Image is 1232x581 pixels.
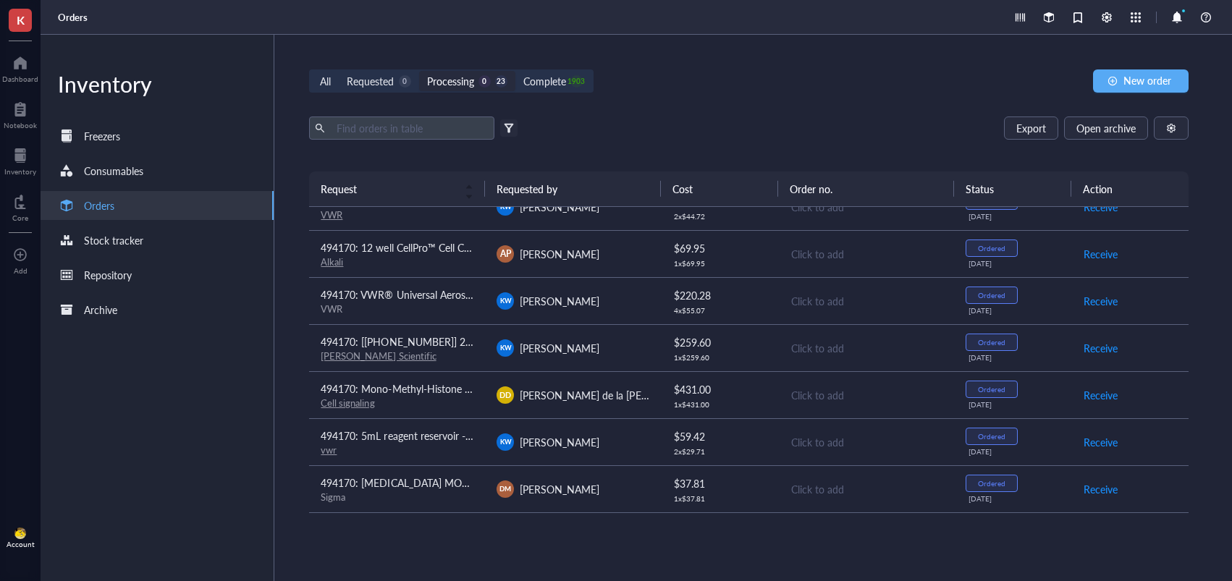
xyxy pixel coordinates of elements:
[499,389,511,401] span: DD
[41,191,274,220] a: Orders
[347,73,394,89] div: Requested
[1083,289,1118,313] button: Receive
[1083,383,1118,407] button: Receive
[12,190,28,222] a: Core
[1071,171,1189,206] th: Action
[4,144,36,176] a: Inventory
[1093,69,1189,93] button: New order
[969,494,1060,503] div: [DATE]
[485,171,661,206] th: Requested by
[969,259,1060,268] div: [DATE]
[84,163,143,179] div: Consumables
[4,98,37,130] a: Notebook
[495,75,507,88] div: 23
[4,167,36,176] div: Inventory
[778,183,954,230] td: Click to add
[321,302,473,315] div: VWR
[1084,434,1118,450] span: Receive
[674,306,767,315] div: 4 x $ 55.07
[969,212,1060,221] div: [DATE]
[674,259,767,268] div: 1 x $ 69.95
[674,334,767,350] div: $ 259.60
[1064,116,1148,140] button: Open archive
[41,156,274,185] a: Consumables
[520,388,706,402] span: [PERSON_NAME] de la [PERSON_NAME]
[427,73,474,89] div: Processing
[520,435,599,449] span: [PERSON_NAME]
[791,481,942,497] div: Click to add
[674,212,767,221] div: 2 x $ 44.72
[1084,246,1118,262] span: Receive
[791,246,942,262] div: Click to add
[791,340,942,356] div: Click to add
[523,73,566,89] div: Complete
[520,247,599,261] span: [PERSON_NAME]
[321,287,682,302] span: 494170: VWR® Universal Aerosol Filter Pipet Tips, Racked, Sterile, 100 - 1000 µl
[309,171,485,206] th: Request
[499,437,511,447] span: KW
[14,266,28,275] div: Add
[1083,195,1118,219] button: Receive
[17,11,25,29] span: K
[791,387,942,403] div: Click to add
[320,73,331,89] div: All
[41,295,274,324] a: Archive
[84,302,117,318] div: Archive
[478,75,491,88] div: 0
[520,200,599,214] span: [PERSON_NAME]
[321,475,599,490] span: 494170: [MEDICAL_DATA] MOLECULAR BIOLOGY REAGENT
[778,171,954,206] th: Order no.
[954,171,1071,206] th: Status
[978,479,1005,488] div: Ordered
[84,198,114,213] div: Orders
[674,475,767,491] div: $ 37.81
[778,324,954,371] td: Click to add
[778,418,954,465] td: Click to add
[4,121,37,130] div: Notebook
[41,260,274,289] a: Repository
[969,306,1060,315] div: [DATE]
[321,396,374,410] a: Cell signaling
[499,202,511,212] span: KW
[321,443,337,457] a: vwr
[331,117,489,139] input: Find orders in table
[41,69,274,98] div: Inventory
[520,341,599,355] span: [PERSON_NAME]
[969,353,1060,362] div: [DATE]
[1083,336,1118,360] button: Receive
[674,428,767,444] div: $ 59.42
[1016,122,1046,134] span: Export
[1084,481,1118,497] span: Receive
[1084,199,1118,215] span: Receive
[674,381,767,397] div: $ 431.00
[1084,387,1118,403] span: Receive
[321,193,528,208] span: 494170: VWR® Universal Pipette Tips (200uL)
[791,199,942,215] div: Click to add
[978,385,1005,394] div: Ordered
[2,75,38,83] div: Dashboard
[58,11,90,24] a: Orders
[570,75,583,88] div: 1903
[969,447,1060,456] div: [DATE]
[520,482,599,496] span: [PERSON_NAME]
[778,465,954,512] td: Click to add
[674,400,767,409] div: 1 x $ 431.00
[791,293,942,309] div: Click to add
[321,428,647,443] span: 494170: 5mL reagent reservoir - individually wrapped, sterile (pack of 50)
[500,247,511,260] span: AP
[520,294,599,308] span: [PERSON_NAME]
[661,171,778,206] th: Cost
[321,240,653,255] span: 494170: 12 well CellPro™ Cell Culture Plates with Lids, Flat Bottom, Sterile
[778,277,954,324] td: Click to add
[309,69,593,93] div: segmented control
[84,267,132,283] div: Repository
[1083,242,1118,266] button: Receive
[84,128,120,144] div: Freezers
[499,343,511,353] span: KW
[12,213,28,222] div: Core
[1083,478,1118,501] button: Receive
[778,230,954,277] td: Click to add
[499,483,511,493] span: DM
[791,434,942,450] div: Click to add
[1123,75,1171,86] span: New order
